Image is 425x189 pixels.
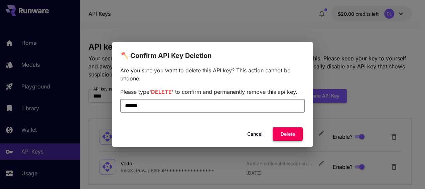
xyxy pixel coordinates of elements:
button: Cancel [240,127,270,141]
span: Please type to confirm and permanently remove this api key. [120,88,297,95]
span: 'DELETE' [149,88,173,95]
h2: 🪓 Confirm API Key Deletion [112,42,313,61]
button: Delete [273,127,303,141]
p: Are you sure you want to delete this API key? This action cannot be undone. [120,66,305,82]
